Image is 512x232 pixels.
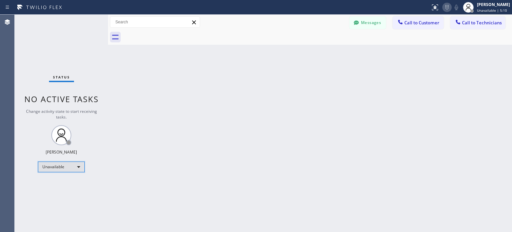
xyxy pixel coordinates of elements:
div: [PERSON_NAME] [46,149,77,155]
span: Unavailable | 5:10 [477,8,507,13]
span: Status [53,75,70,79]
button: Call to Technicians [450,16,505,29]
div: Unavailable [38,162,85,172]
button: Call to Customer [393,16,444,29]
button: Messages [349,16,386,29]
span: No active tasks [24,93,99,104]
input: Search [110,17,200,27]
div: [PERSON_NAME] [477,2,510,7]
span: Call to Customer [404,20,439,26]
span: Call to Technicians [462,20,502,26]
button: Mute [452,3,461,12]
span: Change activity state to start receiving tasks. [26,108,97,120]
